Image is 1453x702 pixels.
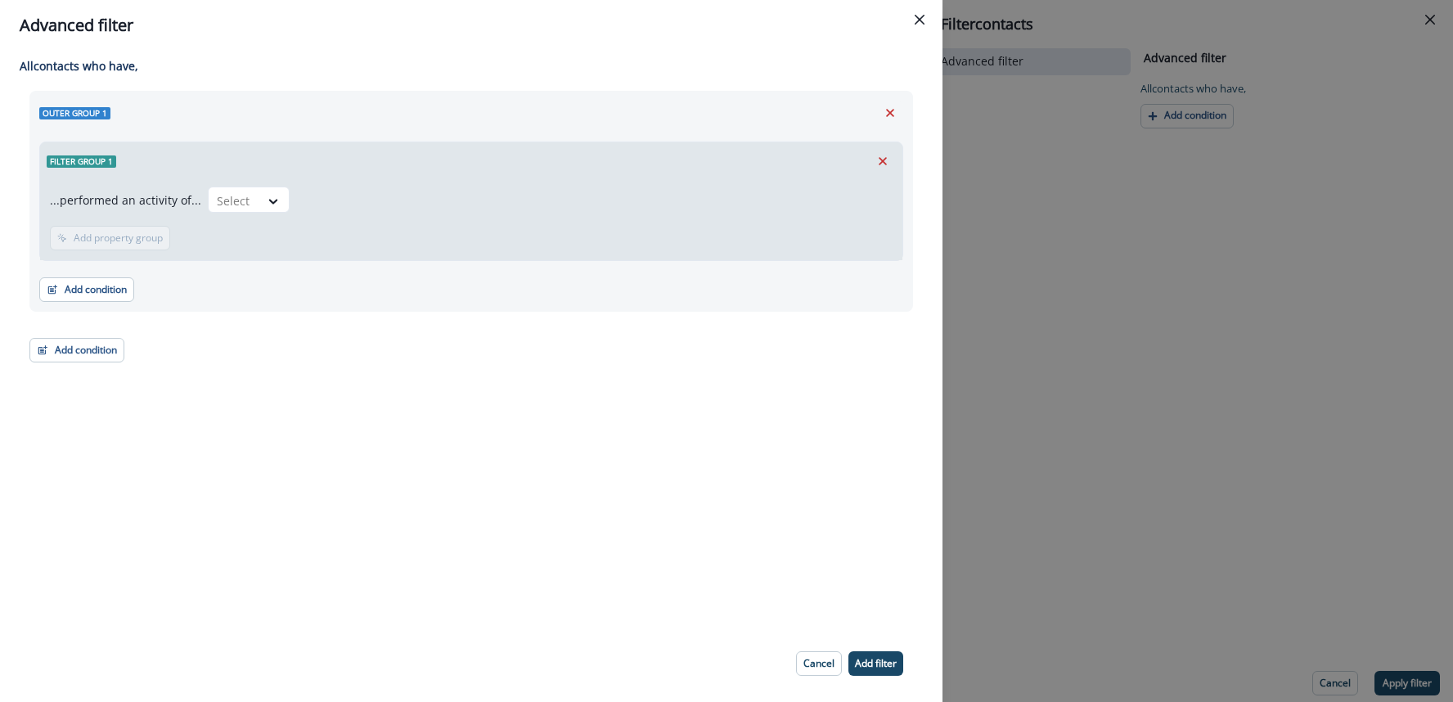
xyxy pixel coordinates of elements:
p: Add property group [74,232,163,244]
button: Cancel [796,651,842,676]
p: ...performed an activity of... [50,191,201,209]
button: Add property group [50,226,170,250]
button: Remove [870,149,896,173]
p: All contact s who have, [20,57,913,74]
p: Add filter [855,658,897,669]
button: Remove [877,101,903,125]
span: Outer group 1 [39,107,110,119]
button: Add condition [39,277,134,302]
button: Close [906,7,933,33]
div: Advanced filter [20,13,923,38]
button: Add filter [848,651,903,676]
span: Filter group 1 [47,155,116,168]
button: Add condition [29,338,124,362]
p: Cancel [803,658,834,669]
